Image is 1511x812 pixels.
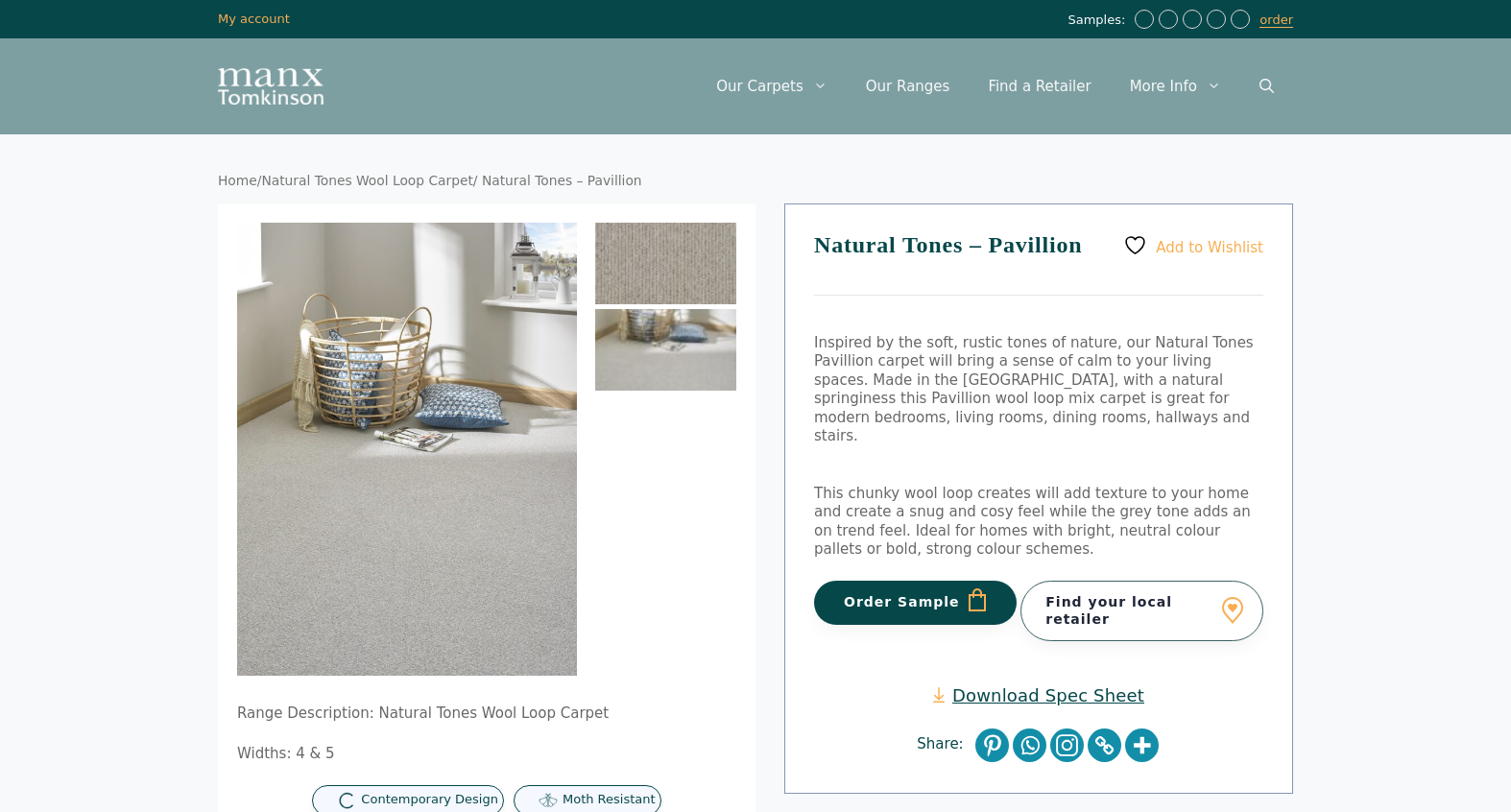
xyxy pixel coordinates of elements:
[933,684,1144,706] a: Download Spec Sheet
[697,58,847,115] a: Our Carpets
[1111,58,1240,115] a: More Info
[595,223,736,304] img: Natural Tones - Pavilion
[1050,728,1084,762] a: Instagram
[697,58,1293,115] nav: Primary
[1156,238,1263,255] span: Add to Wishlist
[1013,728,1046,762] a: Whatsapp
[261,173,472,188] a: Natural Tones Wool Loop Carpet
[814,581,1017,625] button: Order Sample
[1067,12,1130,29] span: Samples:
[847,58,970,115] a: Our Ranges
[814,233,1263,296] h1: Natural Tones – Pavillion
[814,334,1254,408] span: Inspired by the soft, rustic tones of nature, our Natural Tones Pavillion carpet will bring a sen...
[975,728,1009,762] a: Pinterest
[218,173,1293,190] nav: Breadcrumb
[218,12,290,26] a: My account
[595,309,736,391] img: Natural Tones - Pavillion - Image 2
[218,68,324,105] img: Manx Tomkinson
[969,58,1110,115] a: Find a Retailer
[361,792,498,808] span: Contemporary Design
[218,173,257,188] a: Home
[1125,728,1159,762] a: More
[1240,58,1293,115] a: Open Search Bar
[1259,12,1293,28] a: order
[237,745,736,764] p: Widths: 4 & 5
[814,390,1250,444] span: his Pavillion wool loop mix carpet is great for modern bedrooms, living rooms, dining rooms, hall...
[563,792,656,808] span: Moth Resistant
[1123,233,1263,257] a: Add to Wishlist
[1020,581,1263,640] a: Find your local retailer
[1088,728,1121,762] a: Copy Link
[917,735,972,754] span: Share:
[237,705,736,724] p: Range Description: Natural Tones Wool Loop Carpet
[814,485,1251,559] span: This chunky wool loop creates will add texture to your home and create a snug and cosy feel while...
